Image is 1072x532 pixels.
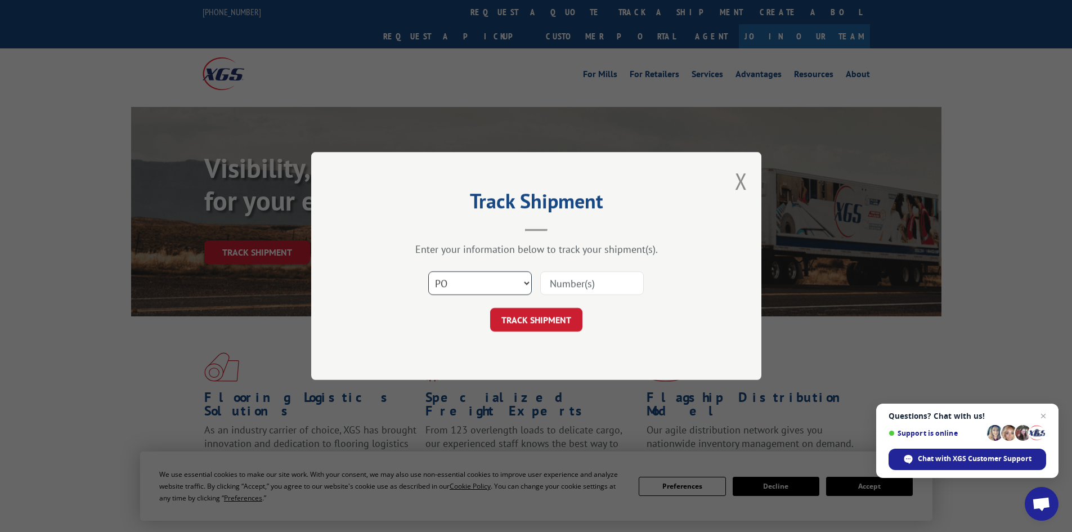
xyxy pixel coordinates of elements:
[735,166,747,196] button: Close modal
[1025,487,1058,521] div: Open chat
[490,308,582,332] button: TRACK SHIPMENT
[540,271,644,295] input: Number(s)
[918,454,1031,464] span: Chat with XGS Customer Support
[889,429,983,437] span: Support is online
[367,243,705,256] div: Enter your information below to track your shipment(s).
[367,193,705,214] h2: Track Shipment
[889,412,1046,421] span: Questions? Chat with us!
[889,449,1046,470] div: Chat with XGS Customer Support
[1037,409,1050,423] span: Close chat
